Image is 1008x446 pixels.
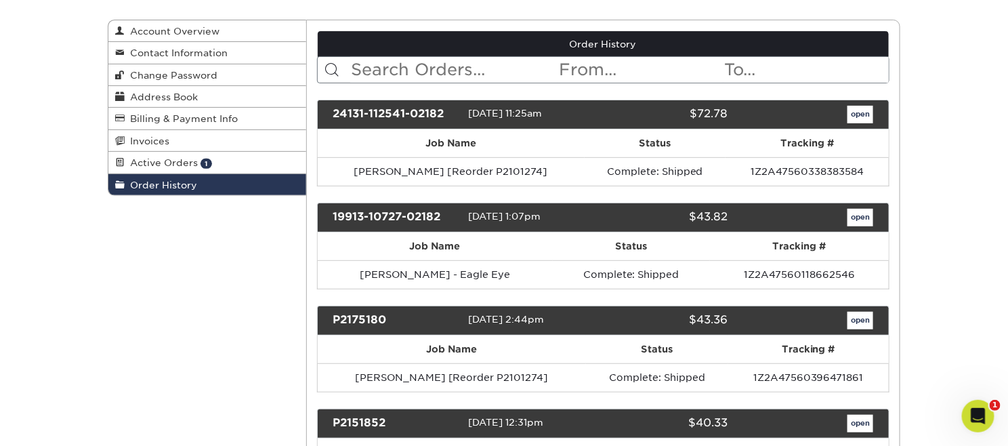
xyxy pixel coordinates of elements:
th: Tracking # [710,232,889,260]
td: Complete: Shipped [553,260,710,289]
span: [DATE] 11:25am [468,108,542,119]
div: $72.78 [593,106,738,123]
th: Tracking # [728,336,889,363]
span: Order History [125,180,197,190]
div: 19913-10727-02182 [323,209,468,226]
div: $40.33 [593,415,738,432]
div: 24131-112541-02182 [323,106,468,123]
span: 1 [990,400,1001,411]
a: Order History [318,31,889,57]
td: [PERSON_NAME] - Eagle Eye [318,260,553,289]
td: 1Z2A47560396471861 [728,363,889,392]
span: Billing & Payment Info [125,113,238,124]
span: Address Book [125,92,198,102]
span: Account Overview [125,26,219,37]
a: Address Book [108,86,306,108]
div: P2151852 [323,415,468,432]
td: [PERSON_NAME] [Reorder P2101274] [318,363,586,392]
th: Tracking # [726,129,889,157]
iframe: Intercom live chat [962,400,994,432]
th: Status [585,129,726,157]
th: Status [553,232,710,260]
td: 1Z2A47560118662546 [710,260,889,289]
span: Contact Information [125,47,228,58]
th: Job Name [318,336,586,363]
span: [DATE] 2:44pm [468,314,544,325]
span: Active Orders [125,157,198,168]
td: [PERSON_NAME] [Reorder P2101274] [318,157,585,186]
td: Complete: Shipped [586,363,728,392]
input: From... [558,57,723,83]
a: open [847,209,873,226]
a: open [847,106,873,123]
a: Contact Information [108,42,306,64]
input: Search Orders... [350,57,558,83]
a: Active Orders 1 [108,152,306,174]
a: Billing & Payment Info [108,108,306,129]
span: [DATE] 1:07pm [468,211,541,222]
a: Invoices [108,130,306,152]
td: Complete: Shipped [585,157,726,186]
a: Account Overview [108,20,306,42]
span: Change Password [125,70,217,81]
span: 1 [201,159,212,169]
a: open [847,312,873,329]
th: Job Name [318,129,585,157]
div: $43.82 [593,209,738,226]
a: open [847,415,873,432]
a: Order History [108,174,306,195]
div: $43.36 [593,312,738,329]
span: Invoices [125,136,169,146]
input: To... [723,57,889,83]
th: Job Name [318,232,553,260]
span: [DATE] 12:31pm [468,417,543,428]
th: Status [586,336,728,363]
a: Change Password [108,64,306,86]
div: P2175180 [323,312,468,329]
td: 1Z2A47560338383584 [726,157,889,186]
